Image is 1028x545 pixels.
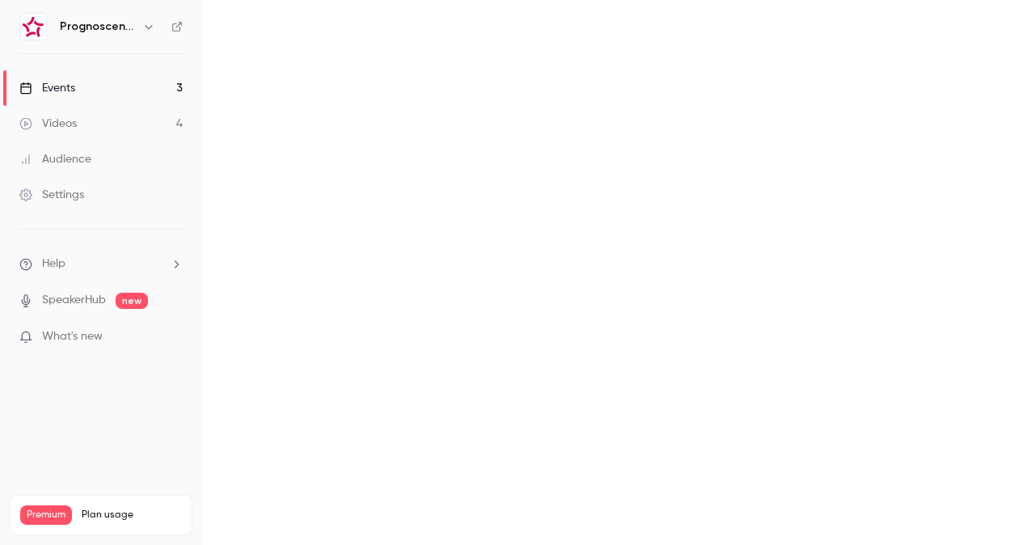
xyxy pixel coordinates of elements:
a: SpeakerHub [42,292,106,309]
div: Events [19,80,75,96]
div: Videos [19,116,77,132]
img: Prognoscentret | Powered by Hubexo [20,14,46,40]
span: Plan usage [82,509,182,522]
div: Settings [19,187,84,203]
h6: Prognoscentret | Powered by Hubexo [60,19,136,35]
iframe: Noticeable Trigger [163,330,183,344]
span: What's new [42,328,103,345]
span: Premium [20,505,72,525]
span: Help [42,256,65,272]
div: Audience [19,151,91,167]
li: help-dropdown-opener [19,256,183,272]
span: new [116,293,148,309]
